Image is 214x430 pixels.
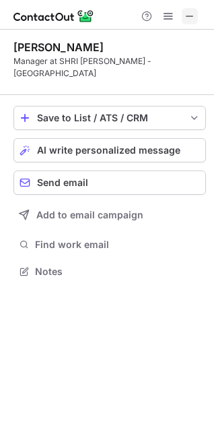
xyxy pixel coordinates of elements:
button: Send email [13,171,206,195]
span: Find work email [35,239,201,251]
div: Manager at SHRI [PERSON_NAME] - [GEOGRAPHIC_DATA] [13,55,206,80]
button: Add to email campaign [13,203,206,227]
span: Send email [37,177,88,188]
button: AI write personalized message [13,138,206,162]
span: Notes [35,266,201,278]
button: Find work email [13,235,206,254]
div: [PERSON_NAME] [13,40,104,54]
img: ContactOut v5.3.10 [13,8,94,24]
div: Save to List / ATS / CRM [37,113,182,123]
button: save-profile-one-click [13,106,206,130]
button: Notes [13,262,206,281]
span: AI write personalized message [37,145,180,156]
span: Add to email campaign [36,210,143,220]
